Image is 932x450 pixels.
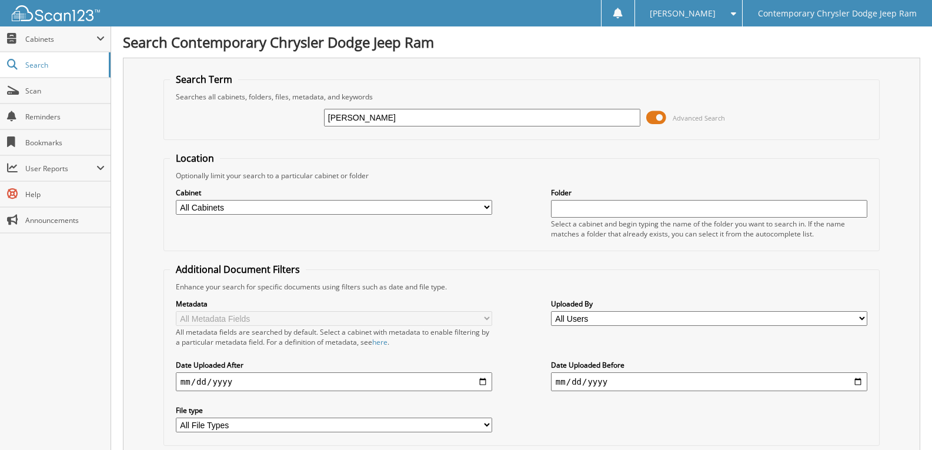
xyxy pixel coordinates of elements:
span: [PERSON_NAME] [650,10,716,17]
span: Bookmarks [25,138,105,148]
span: Cabinets [25,34,96,44]
label: File type [176,405,492,415]
div: Select a cabinet and begin typing the name of the folder you want to search in. If the name match... [551,219,867,239]
label: Uploaded By [551,299,867,309]
div: Searches all cabinets, folders, files, metadata, and keywords [170,92,873,102]
span: Reminders [25,112,105,122]
input: start [176,372,492,391]
div: Optionally limit your search to a particular cabinet or folder [170,171,873,181]
label: Folder [551,188,867,198]
span: Help [25,189,105,199]
label: Cabinet [176,188,492,198]
label: Date Uploaded After [176,360,492,370]
span: Scan [25,86,105,96]
span: Advanced Search [673,114,725,122]
span: User Reports [25,164,96,174]
span: Announcements [25,215,105,225]
img: scan123-logo-white.svg [12,5,100,21]
div: All metadata fields are searched by default. Select a cabinet with metadata to enable filtering b... [176,327,492,347]
span: Contemporary Chrysler Dodge Jeep Ram [758,10,917,17]
legend: Location [170,152,220,165]
input: end [551,372,867,391]
h1: Search Contemporary Chrysler Dodge Jeep Ram [123,32,920,52]
legend: Additional Document Filters [170,263,306,276]
label: Metadata [176,299,492,309]
div: Enhance your search for specific documents using filters such as date and file type. [170,282,873,292]
a: here [372,337,388,347]
label: Date Uploaded Before [551,360,867,370]
span: Search [25,60,103,70]
legend: Search Term [170,73,238,86]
